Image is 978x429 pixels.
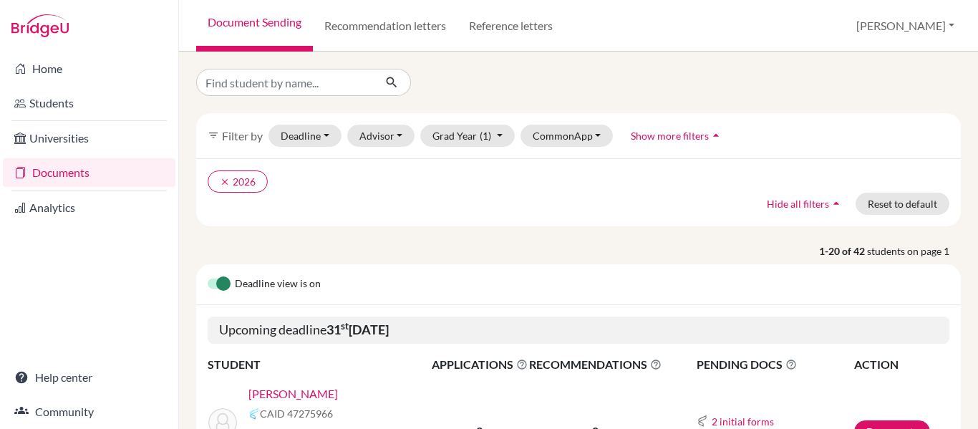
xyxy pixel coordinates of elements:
button: Show more filtersarrow_drop_up [619,125,735,147]
button: Grad Year(1) [420,125,515,147]
a: Community [3,397,175,426]
span: Filter by [222,129,263,143]
a: Universities [3,124,175,153]
i: arrow_drop_up [829,196,843,211]
img: Common App logo [248,408,260,420]
a: Home [3,54,175,83]
input: Find student by name... [196,69,374,96]
button: Reset to default [856,193,949,215]
button: Deadline [268,125,342,147]
img: Common App logo [697,415,708,427]
a: Help center [3,363,175,392]
a: [PERSON_NAME] [248,385,338,403]
sup: st [341,320,349,332]
img: Bridge-U [11,14,69,37]
b: 31 [DATE] [326,322,389,337]
strong: 1-20 of 42 [819,244,867,259]
button: CommonApp [521,125,614,147]
a: Documents [3,158,175,187]
span: Deadline view is on [235,276,321,293]
span: students on page 1 [867,244,961,259]
button: [PERSON_NAME] [850,12,961,39]
span: PENDING DOCS [697,356,853,373]
a: Students [3,89,175,117]
span: Hide all filters [767,198,829,210]
th: STUDENT [208,355,431,374]
span: RECOMMENDATIONS [529,356,662,373]
button: Advisor [347,125,415,147]
span: APPLICATIONS [432,356,528,373]
th: ACTION [853,355,949,374]
a: Analytics [3,193,175,222]
span: CAID 47275966 [260,406,333,421]
span: Show more filters [631,130,709,142]
i: filter_list [208,130,219,141]
button: Hide all filtersarrow_drop_up [755,193,856,215]
i: arrow_drop_up [709,128,723,143]
span: (1) [480,130,491,142]
i: clear [220,177,230,187]
button: clear2026 [208,170,268,193]
h5: Upcoming deadline [208,317,949,344]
